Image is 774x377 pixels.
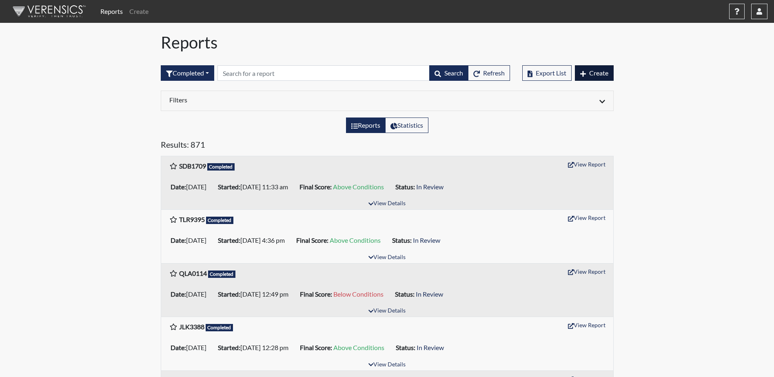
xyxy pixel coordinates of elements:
[179,162,206,170] b: SDB1709
[564,265,609,278] button: View Report
[163,96,611,106] div: Click to expand/collapse filters
[417,344,444,351] span: In Review
[416,183,444,191] span: In Review
[444,69,463,77] span: Search
[179,269,207,277] b: QLA0114
[215,234,293,247] li: [DATE] 4:36 pm
[218,236,240,244] b: Started:
[218,183,240,191] b: Started:
[564,158,609,171] button: View Report
[365,306,409,317] button: View Details
[215,341,297,354] li: [DATE] 12:28 pm
[161,65,214,81] div: Filter by interview status
[171,183,186,191] b: Date:
[413,236,440,244] span: In Review
[385,118,428,133] label: View statistics about completed interviews
[396,344,415,351] b: Status:
[206,324,233,331] span: Completed
[179,323,204,330] b: JLK3388
[333,290,384,298] span: Below Conditions
[171,290,186,298] b: Date:
[97,3,126,20] a: Reports
[167,341,215,354] li: [DATE]
[215,288,297,301] li: [DATE] 12:49 pm
[365,359,409,370] button: View Details
[208,271,236,278] span: Completed
[217,65,430,81] input: Search by Registration ID, Interview Number, or Investigation Name.
[161,33,614,52] h1: Reports
[299,183,332,191] b: Final Score:
[179,215,205,223] b: TLR9395
[161,65,214,81] button: Completed
[392,236,412,244] b: Status:
[215,180,296,193] li: [DATE] 11:33 am
[395,290,415,298] b: Status:
[300,290,332,298] b: Final Score:
[206,217,234,224] span: Completed
[333,183,384,191] span: Above Conditions
[346,118,386,133] label: View the list of reports
[300,344,332,351] b: Final Score:
[365,252,409,263] button: View Details
[171,344,186,351] b: Date:
[218,290,240,298] b: Started:
[161,140,614,153] h5: Results: 871
[365,198,409,209] button: View Details
[169,96,381,104] h6: Filters
[429,65,468,81] button: Search
[171,236,186,244] b: Date:
[564,319,609,331] button: View Report
[167,180,215,193] li: [DATE]
[483,69,505,77] span: Refresh
[416,290,443,298] span: In Review
[167,288,215,301] li: [DATE]
[468,65,510,81] button: Refresh
[564,211,609,224] button: View Report
[575,65,614,81] button: Create
[207,163,235,171] span: Completed
[167,234,215,247] li: [DATE]
[522,65,572,81] button: Export List
[126,3,152,20] a: Create
[330,236,381,244] span: Above Conditions
[218,344,240,351] b: Started:
[589,69,608,77] span: Create
[395,183,415,191] b: Status:
[296,236,328,244] b: Final Score:
[536,69,566,77] span: Export List
[333,344,384,351] span: Above Conditions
